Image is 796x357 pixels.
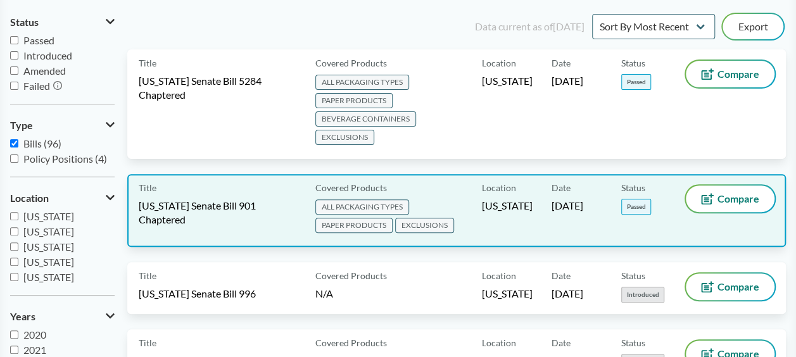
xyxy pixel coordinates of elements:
span: Compare [717,282,759,292]
span: [US_STATE] [23,210,74,222]
span: 2021 [23,344,46,356]
span: Location [482,181,516,194]
span: [US_STATE] Senate Bill 901 Chaptered [139,199,300,227]
input: [US_STATE] [10,227,18,235]
button: Years [10,306,115,327]
button: Type [10,115,115,136]
span: Amended [23,65,66,77]
span: [DATE] [552,199,583,213]
span: Covered Products [315,56,387,70]
span: Introduced [621,287,664,303]
span: [US_STATE] [23,225,74,237]
span: PAPER PRODUCTS [315,218,393,233]
input: 2020 [10,330,18,339]
span: Covered Products [315,269,387,282]
span: Date [552,269,571,282]
input: Policy Positions (4) [10,154,18,163]
span: Policy Positions (4) [23,153,107,165]
span: Passed [621,74,651,90]
span: Covered Products [315,181,387,194]
span: ALL PACKAGING TYPES [315,75,409,90]
span: N/A [315,287,333,299]
span: Title [139,181,156,194]
span: Status [621,181,645,194]
span: Date [552,336,571,349]
input: Failed [10,82,18,90]
span: Passed [23,34,54,46]
span: Status [621,269,645,282]
span: EXCLUSIONS [395,218,454,233]
input: 2021 [10,346,18,354]
input: Passed [10,36,18,44]
span: [US_STATE] [482,287,533,301]
span: [US_STATE] [23,256,74,268]
span: Compare [717,194,759,204]
span: Years [10,311,35,322]
span: [DATE] [552,74,583,88]
button: Status [10,11,115,33]
span: Covered Products [315,336,387,349]
span: BEVERAGE CONTAINERS [315,111,416,127]
span: Location [482,56,516,70]
span: Title [139,336,156,349]
input: Introduced [10,51,18,59]
span: [US_STATE] [482,199,533,213]
span: Location [482,269,516,282]
span: ALL PACKAGING TYPES [315,199,409,215]
span: Location [482,336,516,349]
span: Date [552,56,571,70]
span: Title [139,269,156,282]
input: Amended [10,66,18,75]
span: 2020 [23,329,46,341]
span: [US_STATE] Senate Bill 996 [139,287,256,301]
span: [DATE] [552,287,583,301]
span: Type [10,120,33,131]
input: Bills (96) [10,139,18,147]
input: [US_STATE] [10,212,18,220]
span: Bills (96) [23,137,61,149]
div: Data current as of [DATE] [475,19,584,34]
span: Title [139,56,156,70]
button: Compare [686,273,774,300]
button: Export [723,14,783,39]
span: Status [621,336,645,349]
button: Compare [686,61,774,87]
span: [US_STATE] [23,241,74,253]
span: Status [621,56,645,70]
span: [US_STATE] [23,271,74,283]
span: [US_STATE] Senate Bill 5284 Chaptered [139,74,300,102]
span: Date [552,181,571,194]
span: Failed [23,80,50,92]
span: Passed [621,199,651,215]
span: Introduced [23,49,72,61]
span: Location [10,192,49,204]
input: [US_STATE] [10,258,18,266]
button: Compare [686,185,774,212]
span: EXCLUSIONS [315,130,374,145]
span: Compare [717,69,759,79]
span: PAPER PRODUCTS [315,93,393,108]
button: Location [10,187,115,209]
input: [US_STATE] [10,273,18,281]
span: Status [10,16,39,28]
span: [US_STATE] [482,74,533,88]
input: [US_STATE] [10,242,18,251]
